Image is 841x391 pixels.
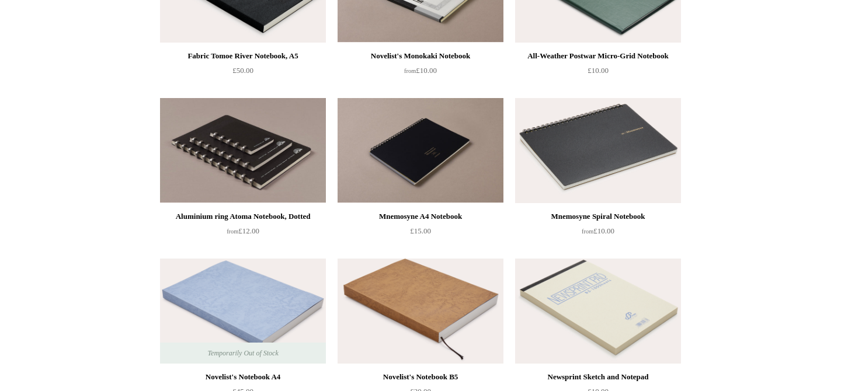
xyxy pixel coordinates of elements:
[160,98,326,203] img: Aluminium ring Atoma Notebook, Dotted
[160,98,326,203] a: Aluminium ring Atoma Notebook, Dotted Aluminium ring Atoma Notebook, Dotted
[338,259,503,364] a: Novelist's Notebook B5 Novelist's Notebook B5
[163,49,323,63] div: Fabric Tomoe River Notebook, A5
[588,66,609,75] span: £10.00
[160,210,326,257] a: Aluminium ring Atoma Notebook, Dotted from£12.00
[338,98,503,203] a: Mnemosyne A4 Notebook Mnemosyne A4 Notebook
[338,210,503,257] a: Mnemosyne A4 Notebook £15.00
[515,210,681,257] a: Mnemosyne Spiral Notebook from£10.00
[160,259,326,364] img: Novelist's Notebook A4
[515,259,681,364] a: Newsprint Sketch and Notepad Newsprint Sketch and Notepad
[518,210,678,224] div: Mnemosyne Spiral Notebook
[232,66,253,75] span: £50.00
[338,49,503,97] a: Novelist's Monokaki Notebook from£10.00
[196,343,290,364] span: Temporarily Out of Stock
[163,210,323,224] div: Aluminium ring Atoma Notebook, Dotted
[227,228,238,235] span: from
[518,370,678,384] div: Newsprint Sketch and Notepad
[163,370,323,384] div: Novelist's Notebook A4
[227,226,259,235] span: £12.00
[404,68,416,74] span: from
[160,49,326,97] a: Fabric Tomoe River Notebook, A5 £50.00
[410,226,431,235] span: £15.00
[340,210,501,224] div: Mnemosyne A4 Notebook
[340,49,501,63] div: Novelist's Monokaki Notebook
[515,98,681,203] img: Mnemosyne Spiral Notebook
[515,259,681,364] img: Newsprint Sketch and Notepad
[515,49,681,97] a: All-Weather Postwar Micro-Grid Notebook £10.00
[518,49,678,63] div: All-Weather Postwar Micro-Grid Notebook
[340,370,501,384] div: Novelist's Notebook B5
[515,98,681,203] a: Mnemosyne Spiral Notebook Mnemosyne Spiral Notebook
[582,228,593,235] span: from
[338,98,503,203] img: Mnemosyne A4 Notebook
[338,259,503,364] img: Novelist's Notebook B5
[404,66,437,75] span: £10.00
[582,226,614,235] span: £10.00
[160,259,326,364] a: Novelist's Notebook A4 Novelist's Notebook A4 Temporarily Out of Stock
